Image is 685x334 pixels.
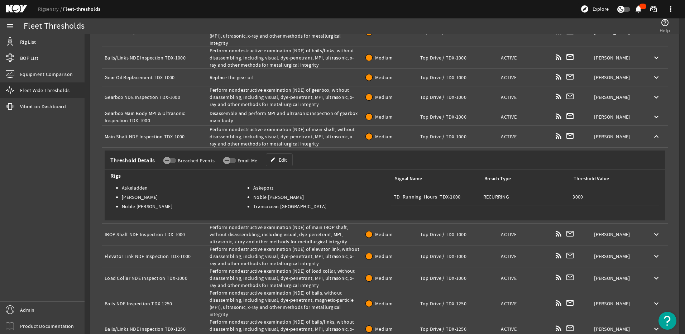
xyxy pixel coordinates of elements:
span: Medium [375,300,393,307]
div: Load Collar NDE Inspection TDX-1000 [105,275,204,282]
div: [PERSON_NAME] [594,275,642,282]
span: Rigs [107,172,385,180]
mat-icon: vibration [6,102,14,111]
div: Breach Type [484,175,511,183]
div: ACTIVE [501,231,549,238]
mat-icon: mail_outline [566,72,574,81]
div: [PERSON_NAME] [594,325,642,333]
mat-icon: rss_feed [554,251,563,260]
mat-icon: keyboard_arrow_down [652,53,661,62]
div: Top Drive / TDX-1250 [420,325,495,333]
div: Top Drive / TDX-1000 [420,113,495,120]
div: Threshold Value [574,175,609,183]
span: Medium [375,54,393,61]
div: [PERSON_NAME] [594,74,642,81]
span: Admin [20,306,34,314]
div: Disassemble and perform MPI and ultrasonic inspection of gearbox main body [210,110,360,124]
div: ACTIVE [501,113,549,120]
div: ACTIVE [501,54,549,61]
div: RECURRING [483,193,567,200]
div: Perform nondestructive examination (NDE) of gearbox, without disassembling, including visual, dye... [210,86,360,108]
mat-icon: keyboard_arrow_down [652,73,661,82]
button: more_vert [662,0,679,18]
span: Equipment Comparison [20,71,73,78]
button: Open Resource Center [658,312,676,330]
a: Edit [266,153,293,166]
div: [PERSON_NAME] [594,54,642,61]
label: Email Me [236,157,257,164]
div: ACTIVE [501,133,549,140]
a: Fleet-thresholds [63,6,100,13]
div: ACTIVE [501,300,549,307]
mat-icon: support_agent [649,5,658,13]
div: [PERSON_NAME] [594,253,642,260]
mat-icon: keyboard_arrow_down [652,230,661,239]
mat-icon: mail_outline [566,251,574,260]
mat-icon: rss_feed [554,229,563,238]
li: Transocean [GEOGRAPHIC_DATA] [253,203,385,210]
mat-icon: mail_outline [566,132,574,140]
mat-icon: mail_outline [566,299,574,307]
li: Noble [PERSON_NAME] [122,203,253,210]
label: Breached Events [176,157,215,164]
mat-icon: mail_outline [566,229,574,238]
mat-icon: rss_feed [554,324,563,333]
mat-icon: rss_feed [554,273,563,282]
div: IBOP Shaft NDE Inspection TDX-1000 [105,231,204,238]
div: Replace the gear oil [210,74,360,81]
mat-icon: notifications [634,5,643,13]
div: Perform nondestructive examination (NDE) of bails, without disassembling, including visual, dye-p... [210,289,360,318]
div: ACTIVE [501,253,549,260]
div: TD_Running_Hours_TDX-1000 [394,193,478,200]
mat-icon: rss_feed [554,53,563,61]
div: Top Drive / TDX-1000 [420,54,495,61]
div: Elevator Link NDE Inspection TDX-1000 [105,253,204,260]
div: Top Drive / TDX-1000 [420,231,495,238]
div: ACTIVE [501,325,549,333]
div: [PERSON_NAME] [594,231,642,238]
span: Rig List [20,38,36,46]
span: Medium [375,114,393,120]
div: [PERSON_NAME] [594,300,642,307]
li: Askeladden [122,185,253,191]
div: Bails/Links NDE Inspection TDX-1250 [105,325,204,333]
div: Top Drive / TDX-1250 [420,300,495,307]
div: Gearbox Main Body MPI & Ultrasonic Inspection TDX-1000 [105,110,204,124]
div: 3000 [573,193,656,200]
div: Perform nondestructive examination (NDE) of load collar, without disassembling, including visual,... [210,267,360,289]
div: Bails NDE Inspection TDX-1250 [105,300,204,307]
div: Top Drive / TDX-1000 [420,94,495,101]
div: Top Drive / TDX-1000 [420,275,495,282]
div: [PERSON_NAME] [594,94,642,101]
mat-icon: mail_outline [566,92,574,101]
mat-icon: explore [580,5,589,13]
div: Top Drive / TDX-1000 [420,133,495,140]
li: Noble [PERSON_NAME] [253,194,385,200]
mat-icon: mail_outline [566,273,574,282]
div: [PERSON_NAME] [594,113,642,120]
span: Medium [375,74,393,81]
span: Medium [375,133,393,140]
mat-icon: keyboard_arrow_down [652,325,661,333]
div: Top Drive / TDX-1000 [420,253,495,260]
span: Medium [375,253,393,259]
div: Perform nondestructive examination (NDE) of main shaft, without disassembling, including visual, ... [210,126,360,147]
div: Perform nondestructive examination (NDE) of main IBOP shaft, without disassembling, including vis... [210,224,360,245]
div: ACTIVE [501,94,549,101]
mat-icon: keyboard_arrow_down [652,113,661,121]
div: Fleet Thresholds [24,23,85,30]
div: Perform nondestructive examination (NDE) of elevator link, without disassembling, including visua... [210,245,360,267]
mat-icon: keyboard_arrow_down [652,299,661,308]
mat-icon: mail_outline [566,53,574,61]
span: Medium [375,231,393,238]
div: Gear Oil Replacement TDX-1000 [105,74,204,81]
a: Rigsentry [38,6,63,12]
li: Askepott [253,185,385,191]
span: Medium [375,326,393,332]
div: Top Drive / TDX-1000 [420,74,495,81]
mat-icon: keyboard_arrow_down [652,274,661,282]
mat-icon: keyboard_arrow_up [652,132,661,141]
li: [PERSON_NAME] [122,194,253,200]
div: Perform nondestructive examination (NDE) of bails/links, without disassembling, including visual,... [210,47,360,68]
mat-icon: rss_feed [554,132,563,140]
